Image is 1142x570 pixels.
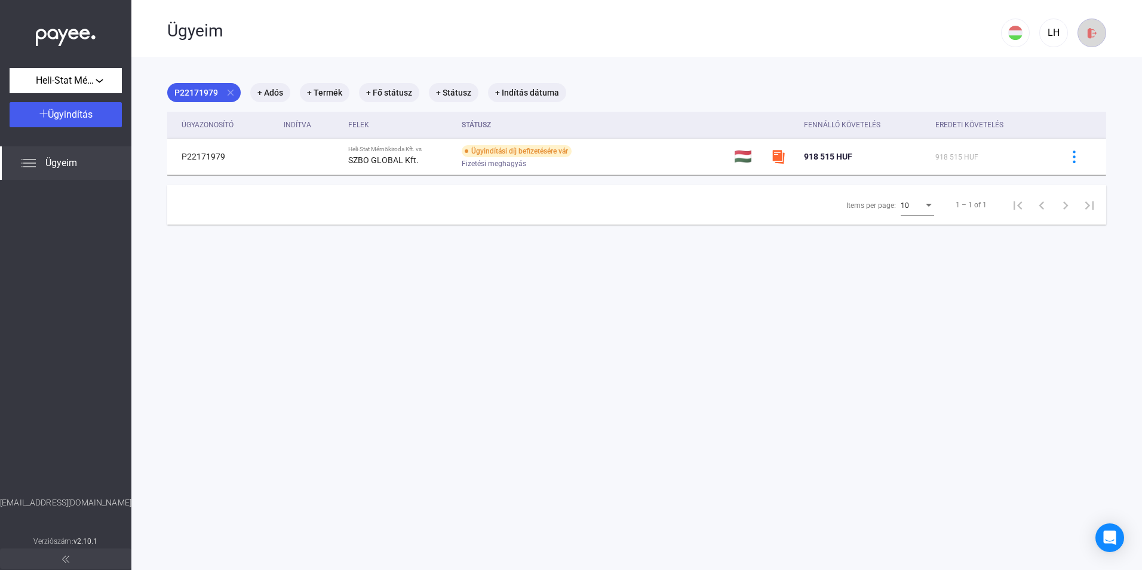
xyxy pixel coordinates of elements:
[1077,19,1106,47] button: logout-red
[804,152,852,161] span: 918 515 HUF
[36,22,96,47] img: white-payee-white-dot.svg
[1001,19,1030,47] button: HU
[462,145,572,157] div: Ügyindítási díj befizetésére vár
[62,556,69,563] img: arrow-double-left-grey.svg
[729,139,767,174] td: 🇭🇺
[1061,144,1086,169] button: more-blue
[935,153,978,161] span: 918 515 HUF
[935,118,1046,132] div: Eredeti követelés
[1095,523,1124,552] div: Open Intercom Messenger
[167,139,279,174] td: P22171979
[901,201,909,210] span: 10
[1008,26,1023,40] img: HU
[956,198,987,212] div: 1 – 1 of 1
[73,537,98,546] strong: v2.10.1
[284,118,311,132] div: Indítva
[1068,151,1080,163] img: more-blue
[846,198,896,213] div: Items per page:
[225,87,236,98] mat-icon: close
[1086,27,1098,39] img: logout-red
[348,118,369,132] div: Felek
[771,149,785,164] img: szamlazzhu-mini
[457,112,729,139] th: Státusz
[935,118,1003,132] div: Eredeti követelés
[182,118,274,132] div: Ügyazonosító
[284,118,339,132] div: Indítva
[804,118,880,132] div: Fennálló követelés
[48,109,93,120] span: Ügyindítás
[22,156,36,170] img: list.svg
[167,21,1001,41] div: Ügyeim
[36,73,96,88] span: Heli-Stat Mérnökiroda Kft.
[488,83,566,102] mat-chip: + Indítás dátuma
[804,118,926,132] div: Fennálló követelés
[429,83,478,102] mat-chip: + Státusz
[348,118,452,132] div: Felek
[182,118,234,132] div: Ügyazonosító
[462,157,526,171] span: Fizetési meghagyás
[1077,193,1101,217] button: Last page
[1039,19,1068,47] button: LH
[250,83,290,102] mat-chip: + Adós
[39,109,48,118] img: plus-white.svg
[167,83,241,102] mat-chip: P22171979
[10,102,122,127] button: Ügyindítás
[359,83,419,102] mat-chip: + Fő státusz
[348,146,452,153] div: Heli-Stat Mérnökiroda Kft. vs
[1043,26,1064,40] div: LH
[901,198,934,212] mat-select: Items per page:
[1006,193,1030,217] button: First page
[45,156,77,170] span: Ügyeim
[10,68,122,93] button: Heli-Stat Mérnökiroda Kft.
[300,83,349,102] mat-chip: + Termék
[1030,193,1054,217] button: Previous page
[1054,193,1077,217] button: Next page
[348,155,419,165] strong: SZBO GLOBAL Kft.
